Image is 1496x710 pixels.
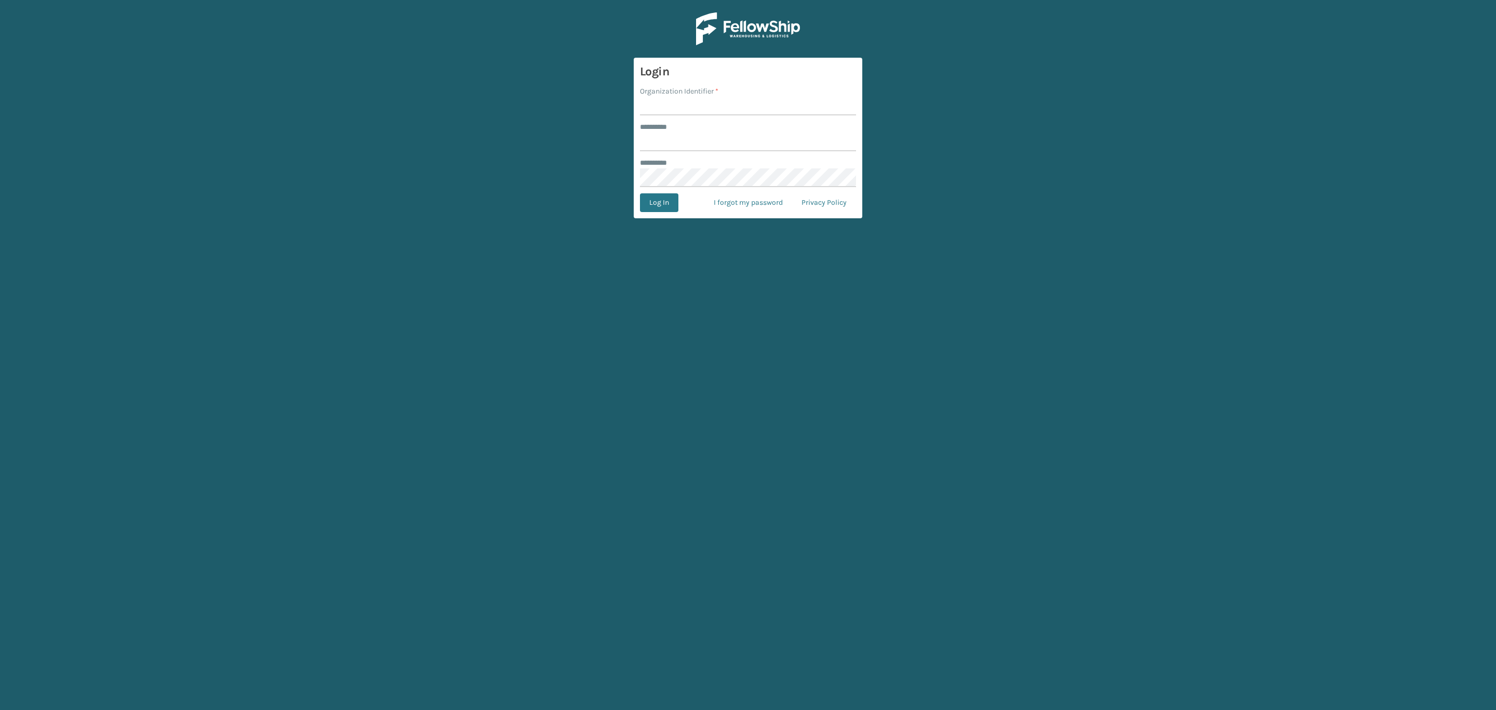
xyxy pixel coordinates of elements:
h3: Login [640,64,856,80]
button: Log In [640,193,678,212]
a: Privacy Policy [792,193,856,212]
label: Organization Identifier [640,86,718,97]
img: Logo [696,12,800,45]
a: I forgot my password [704,193,792,212]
